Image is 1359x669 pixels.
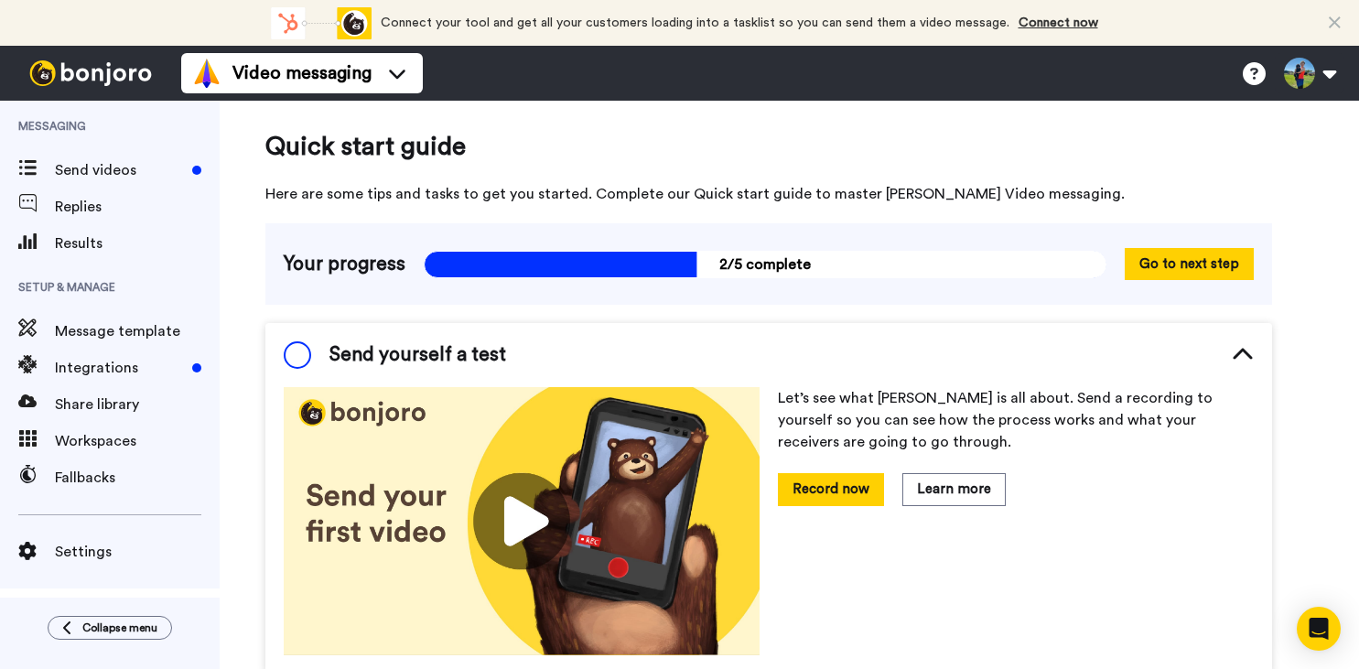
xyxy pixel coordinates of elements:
span: Message template [55,320,220,342]
span: Replies [55,196,220,218]
img: 178eb3909c0dc23ce44563bdb6dc2c11.jpg [284,387,760,655]
button: Collapse menu [48,616,172,640]
span: Workspaces [55,430,220,452]
span: 2/5 complete [424,251,1106,278]
span: Video messaging [232,60,372,86]
span: Integrations [55,357,185,379]
img: vm-color.svg [192,59,221,88]
span: Collapse menu [82,620,157,635]
a: Connect now [1019,16,1098,29]
span: Send videos [55,159,185,181]
span: Here are some tips and tasks to get you started. Complete our Quick start guide to master [PERSON... [265,183,1272,205]
span: Quick start guide [265,128,1272,165]
span: Share library [55,394,220,415]
span: Your progress [284,251,405,278]
p: Let’s see what [PERSON_NAME] is all about. Send a recording to yourself so you can see how the pr... [778,387,1254,453]
div: animation [271,7,372,39]
span: Fallbacks [55,467,220,489]
button: Learn more [902,473,1006,505]
span: Send yourself a test [329,341,506,369]
button: Go to next step [1125,248,1254,280]
button: Record now [778,473,884,505]
div: Open Intercom Messenger [1297,607,1341,651]
img: bj-logo-header-white.svg [22,60,159,86]
span: Settings [55,541,220,563]
span: Results [55,232,220,254]
span: Connect your tool and get all your customers loading into a tasklist so you can send them a video... [381,16,1009,29]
